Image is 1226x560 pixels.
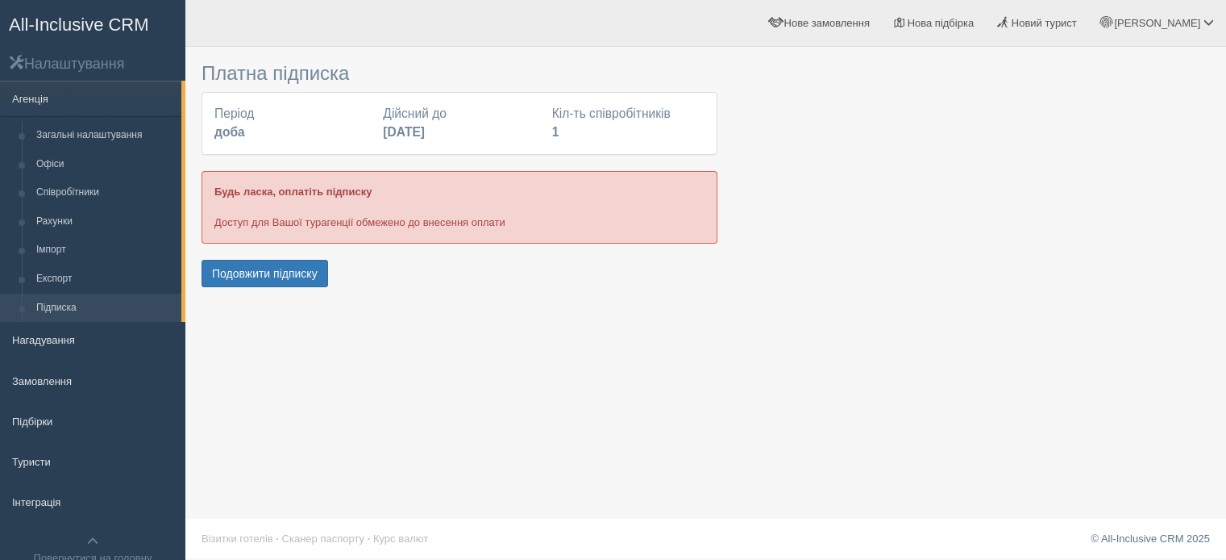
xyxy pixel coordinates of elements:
[202,63,717,84] h3: Платна підписка
[29,121,181,150] a: Загальні налаштування
[383,125,425,139] b: [DATE]
[29,236,181,265] a: Імпорт
[908,17,975,29] span: Нова підбірка
[29,207,181,236] a: Рахунки
[202,533,273,545] a: Візитки готелів
[375,105,543,142] div: Дійсний до
[214,125,245,139] b: доба
[784,17,870,29] span: Нове замовлення
[29,150,181,179] a: Офіси
[214,186,372,198] b: Будь ласка, оплатіть підписку
[1091,533,1210,545] a: © All-Inclusive CRM 2025
[276,533,279,545] span: ·
[552,125,559,139] b: 1
[29,294,181,323] a: Підписка
[368,533,371,545] span: ·
[29,265,181,294] a: Експорт
[202,260,328,287] button: Подовжити підписку
[1114,17,1200,29] span: [PERSON_NAME]
[373,533,428,545] a: Курс валют
[202,171,717,243] div: Доступ для Вашої турагенції обмежено до внесення оплати
[282,533,364,545] a: Сканер паспорту
[1012,17,1077,29] span: Новий турист
[1,1,185,45] a: All-Inclusive CRM
[9,15,149,35] span: All-Inclusive CRM
[544,105,713,142] div: Кіл-ть співробітників
[206,105,375,142] div: Період
[29,178,181,207] a: Співробітники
